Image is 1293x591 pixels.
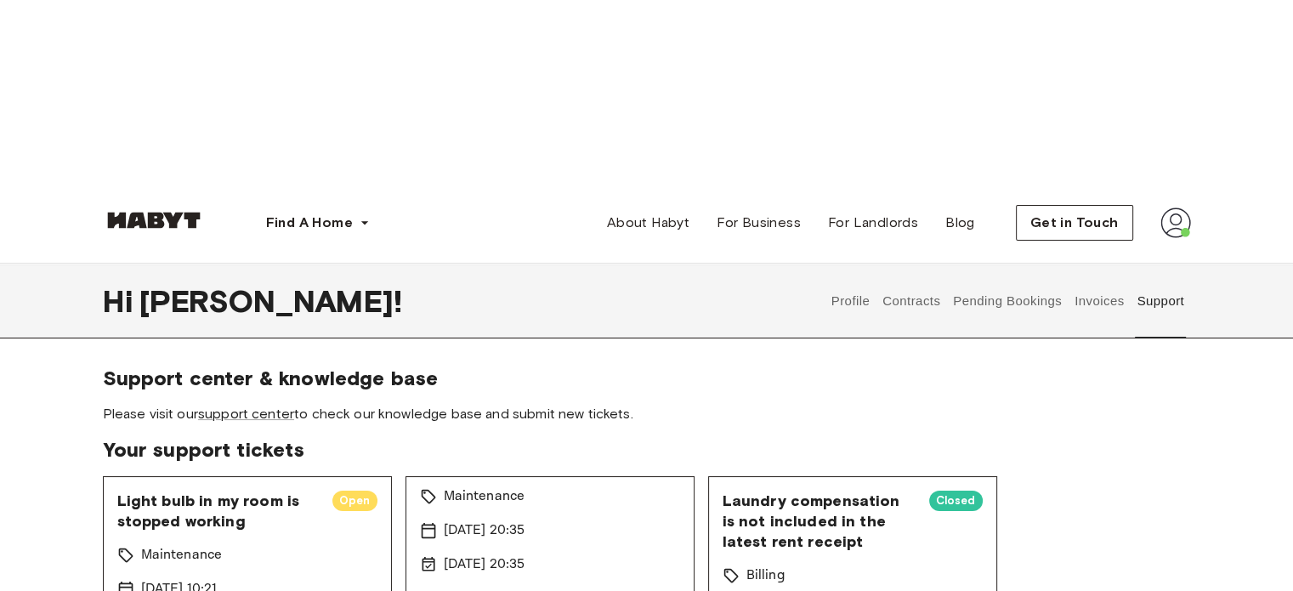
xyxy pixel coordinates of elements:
[814,206,932,240] a: For Landlords
[881,264,943,338] button: Contracts
[723,491,916,552] span: Laundry compensation is not included in the latest rent receipt
[103,405,1191,423] span: Please visit our to check our knowledge base and submit new tickets.
[444,520,525,541] p: [DATE] 20:35
[252,206,383,240] button: Find A Home
[593,206,703,240] a: About Habyt
[141,545,223,565] p: Maintenance
[932,206,989,240] a: Blog
[929,492,983,509] span: Closed
[746,565,785,586] p: Billing
[1135,264,1187,338] button: Support
[117,491,319,531] span: Light bulb in my room is stopped working
[103,212,205,229] img: Habyt
[1030,213,1119,233] span: Get in Touch
[103,366,1191,391] span: Support center & knowledge base
[103,283,139,319] span: Hi
[829,264,872,338] button: Profile
[198,406,294,422] a: support center
[1160,207,1191,238] img: avatar
[717,213,801,233] span: For Business
[444,554,525,575] p: [DATE] 20:35
[825,264,1190,338] div: user profile tabs
[703,206,814,240] a: For Business
[332,492,377,509] span: Open
[444,486,525,507] p: Maintenance
[951,264,1064,338] button: Pending Bookings
[607,213,689,233] span: About Habyt
[266,213,353,233] span: Find A Home
[103,437,1191,463] span: Your support tickets
[828,213,918,233] span: For Landlords
[1072,264,1126,338] button: Invoices
[1016,205,1133,241] button: Get in Touch
[139,283,402,319] span: [PERSON_NAME] !
[945,213,975,233] span: Blog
